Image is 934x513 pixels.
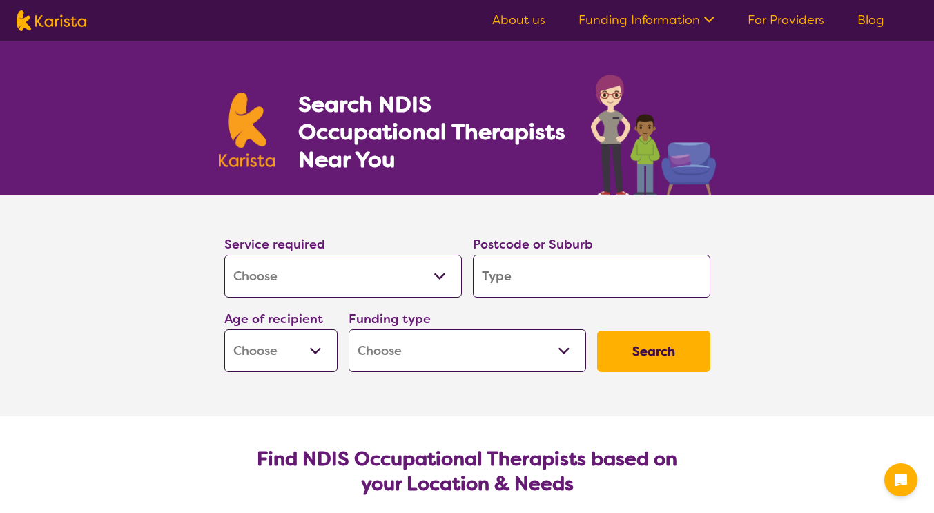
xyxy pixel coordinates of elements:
[298,90,567,173] h1: Search NDIS Occupational Therapists Near You
[748,12,824,28] a: For Providers
[219,93,275,167] img: Karista logo
[473,236,593,253] label: Postcode or Suburb
[578,12,714,28] a: Funding Information
[492,12,545,28] a: About us
[597,331,710,372] button: Search
[224,236,325,253] label: Service required
[857,12,884,28] a: Blog
[591,75,716,195] img: occupational-therapy
[235,447,699,496] h2: Find NDIS Occupational Therapists based on your Location & Needs
[473,255,710,298] input: Type
[349,311,431,327] label: Funding type
[17,10,86,31] img: Karista logo
[224,311,323,327] label: Age of recipient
